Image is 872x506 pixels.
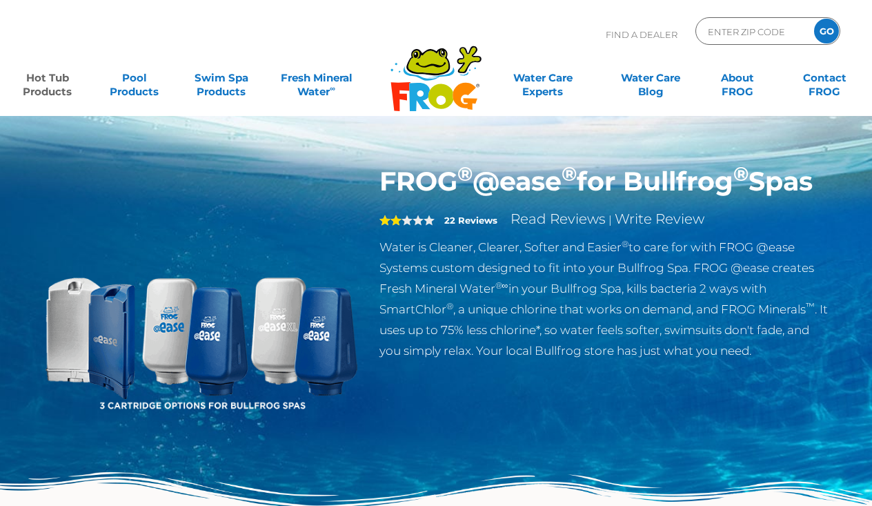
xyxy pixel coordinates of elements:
[14,64,81,92] a: Hot TubProducts
[606,17,677,52] p: Find A Dealer
[511,211,606,227] a: Read Reviews
[383,28,489,112] img: Frog Products Logo
[446,301,453,311] sup: ®
[43,166,359,482] img: bullfrog-product-hero.png
[806,301,815,311] sup: ™
[562,162,577,186] sup: ®
[379,215,402,226] span: 2
[379,166,830,197] h1: FROG @ease for Bullfrog Spas
[622,239,628,249] sup: ®
[330,84,335,93] sup: ∞
[617,64,684,92] a: Water CareBlog
[495,280,508,291] sup: ®∞
[379,237,830,361] p: Water is Cleaner, Clearer, Softer and Easier to care for with FROG @ease Systems custom designed ...
[791,64,858,92] a: ContactFROG
[814,19,839,43] input: GO
[444,215,497,226] strong: 22 Reviews
[488,64,597,92] a: Water CareExperts
[101,64,168,92] a: PoolProducts
[615,211,704,227] a: Write Review
[704,64,771,92] a: AboutFROG
[275,64,359,92] a: Fresh MineralWater∞
[733,162,749,186] sup: ®
[188,64,255,92] a: Swim SpaProducts
[608,213,612,226] span: |
[457,162,473,186] sup: ®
